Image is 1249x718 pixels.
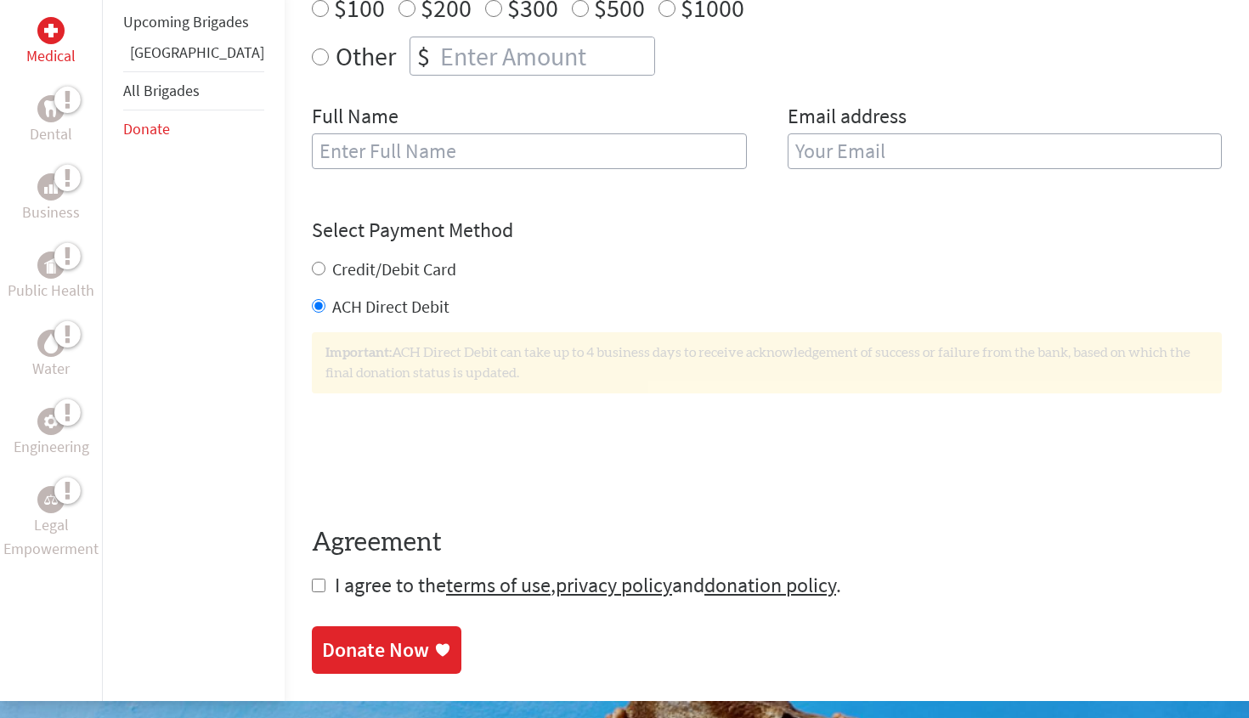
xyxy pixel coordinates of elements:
a: terms of use [446,572,551,598]
img: Medical [44,24,58,37]
p: Dental [30,122,72,146]
p: Public Health [8,279,94,302]
input: Enter Full Name [312,133,747,169]
a: All Brigades [123,81,200,100]
label: Full Name [312,103,398,133]
a: MedicalMedical [26,17,76,68]
a: WaterWater [32,330,70,381]
label: Other [336,37,396,76]
div: Legal Empowerment [37,486,65,513]
div: Public Health [37,252,65,279]
img: Legal Empowerment [44,495,58,505]
p: Engineering [14,435,89,459]
div: Water [37,330,65,357]
a: Upcoming Brigades [123,12,249,31]
div: ACH Direct Debit can take up to 4 business days to receive acknowledgement of success or failure ... [312,332,1222,393]
a: [GEOGRAPHIC_DATA] [130,42,264,62]
input: Enter Amount [437,37,654,75]
a: BusinessBusiness [22,173,80,224]
a: Donate Now [312,626,461,674]
li: Donate [123,110,264,148]
a: privacy policy [556,572,672,598]
h4: Select Payment Method [312,217,1222,244]
a: DentalDental [30,95,72,146]
div: $ [410,37,437,75]
a: Legal EmpowermentLegal Empowerment [3,486,99,561]
label: Email address [788,103,907,133]
p: Water [32,357,70,381]
img: Public Health [44,257,58,274]
a: EngineeringEngineering [14,408,89,459]
div: Dental [37,95,65,122]
input: Your Email [788,133,1223,169]
p: Medical [26,44,76,68]
span: I agree to the , and . [335,572,841,598]
iframe: reCAPTCHA [312,427,570,494]
img: Business [44,180,58,194]
label: ACH Direct Debit [332,296,449,317]
div: Business [37,173,65,201]
div: Engineering [37,408,65,435]
p: Business [22,201,80,224]
p: Legal Empowerment [3,513,99,561]
div: Donate Now [322,636,429,664]
strong: Important: [325,346,392,359]
li: All Brigades [123,71,264,110]
a: Public HealthPublic Health [8,252,94,302]
li: Upcoming Brigades [123,3,264,41]
li: Ghana [123,41,264,71]
img: Water [44,334,58,353]
img: Engineering [44,415,58,428]
label: Credit/Debit Card [332,258,456,280]
a: Donate [123,119,170,139]
h4: Agreement [312,528,1222,558]
a: donation policy [704,572,836,598]
img: Dental [44,101,58,117]
div: Medical [37,17,65,44]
